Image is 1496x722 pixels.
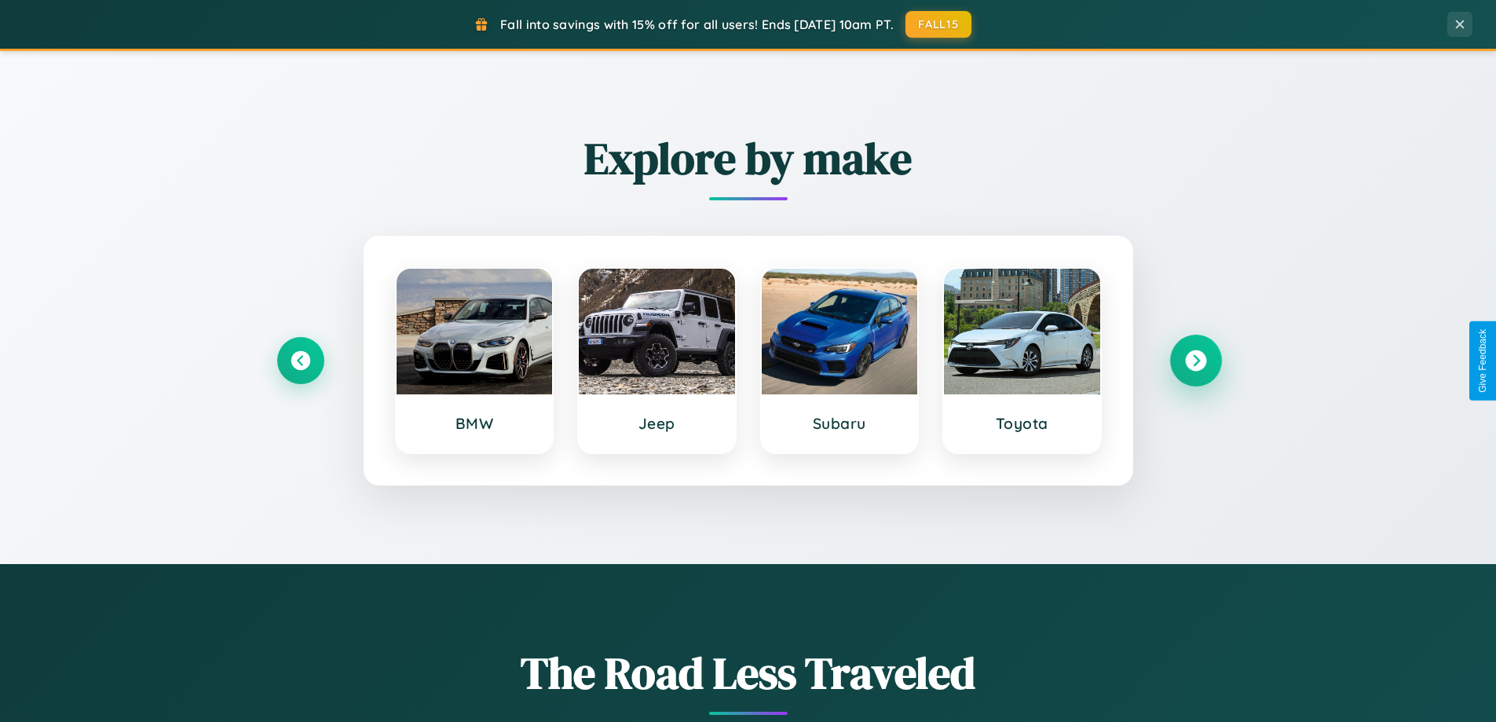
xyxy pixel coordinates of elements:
[960,414,1085,433] h3: Toyota
[594,414,719,433] h3: Jeep
[500,16,894,32] span: Fall into savings with 15% off for all users! Ends [DATE] 10am PT.
[412,414,537,433] h3: BMW
[777,414,902,433] h3: Subaru
[905,11,971,38] button: FALL15
[277,128,1220,189] h2: Explore by make
[1477,329,1488,393] div: Give Feedback
[277,643,1220,703] h1: The Road Less Traveled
